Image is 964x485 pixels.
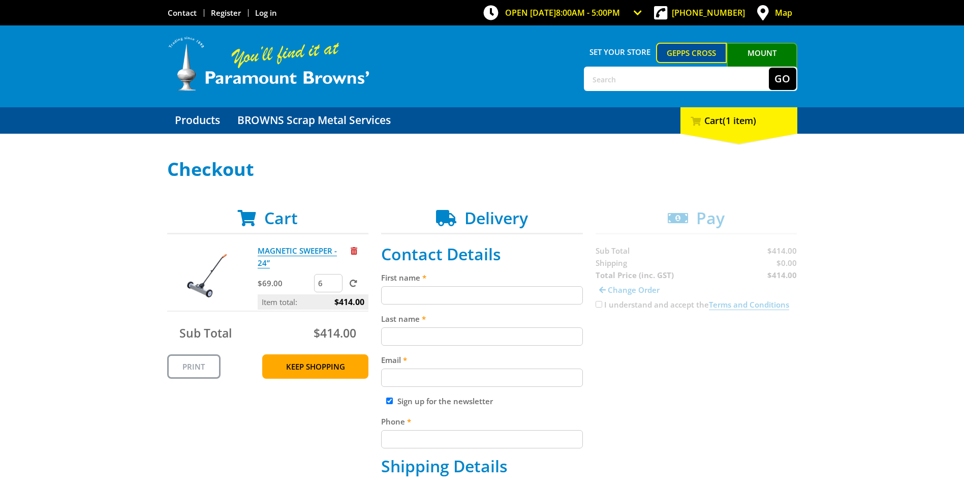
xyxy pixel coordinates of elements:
[381,457,583,476] h2: Shipping Details
[381,313,583,325] label: Last name
[167,36,370,92] img: Paramount Browns'
[381,327,583,346] input: Please enter your last name.
[584,43,657,61] span: Set your store
[230,107,398,134] a: Go to the BROWNS Scrap Metal Services page
[167,354,221,379] a: Print
[334,294,364,310] span: $414.00
[680,107,797,134] div: Cart
[258,277,312,289] p: $69.00
[167,159,797,179] h1: Checkout
[314,325,356,341] span: $414.00
[168,8,197,18] a: Go to the Contact page
[262,354,368,379] a: Keep Shopping
[727,43,797,81] a: Mount [PERSON_NAME]
[167,107,228,134] a: Go to the Products page
[381,354,583,366] label: Email
[381,415,583,428] label: Phone
[556,7,620,18] span: 8:00am - 5:00pm
[585,68,769,90] input: Search
[381,430,583,448] input: Please enter your telephone number.
[381,286,583,305] input: Please enter your first name.
[769,68,796,90] button: Go
[177,245,238,306] img: MAGNETIC SWEEPER - 24”
[723,114,756,127] span: (1 item)
[264,207,298,229] span: Cart
[464,207,528,229] span: Delivery
[258,246,337,268] a: MAGNETIC SWEEPER - 24”
[255,8,277,18] a: Log in
[211,8,241,18] a: Go to the registration page
[258,294,368,310] p: Item total:
[179,325,232,341] span: Sub Total
[351,246,357,256] a: Remove from cart
[381,271,583,284] label: First name
[397,396,493,406] label: Sign up for the newsletter
[656,43,727,63] a: Gepps Cross
[381,369,583,387] input: Please enter your email address.
[505,7,620,18] span: OPEN [DATE]
[381,245,583,264] h2: Contact Details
